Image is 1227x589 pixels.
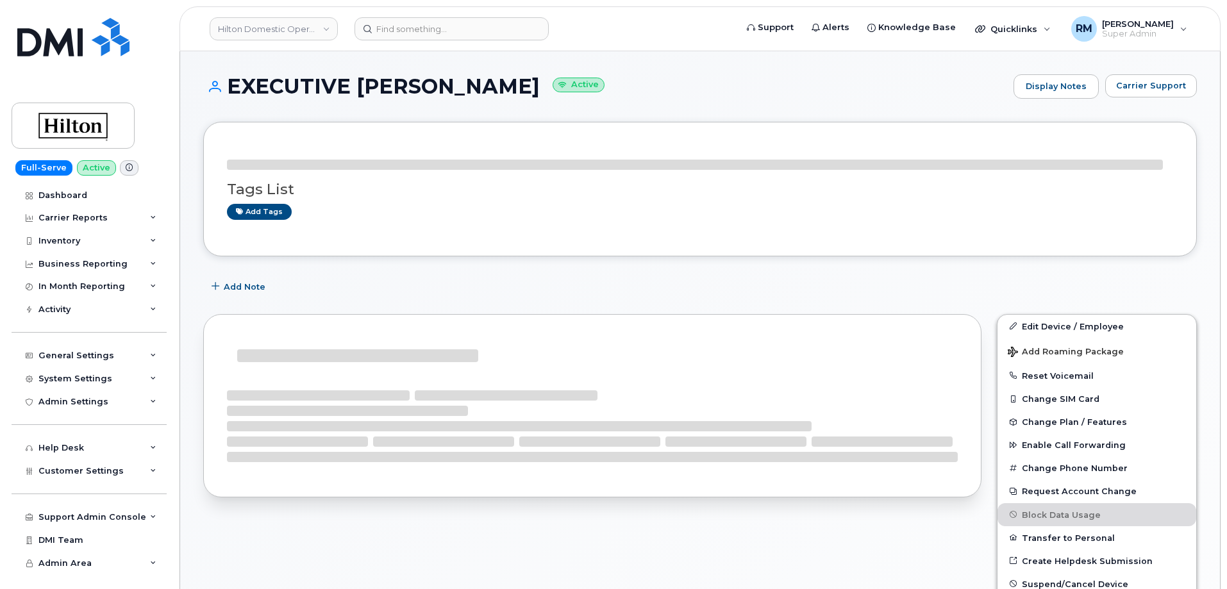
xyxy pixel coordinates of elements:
a: Create Helpdesk Submission [997,549,1196,572]
a: Add tags [227,204,292,220]
span: Add Note [224,281,265,293]
span: Change Plan / Features [1022,417,1127,427]
span: Enable Call Forwarding [1022,440,1126,450]
h1: EXECUTIVE [PERSON_NAME] [203,75,1007,97]
button: Change Phone Number [997,456,1196,479]
span: Carrier Support [1116,79,1186,92]
small: Active [553,78,605,92]
button: Block Data Usage [997,503,1196,526]
button: Enable Call Forwarding [997,433,1196,456]
button: Transfer to Personal [997,526,1196,549]
h3: Tags List [227,181,1173,197]
button: Change SIM Card [997,387,1196,410]
button: Request Account Change [997,479,1196,502]
a: Edit Device / Employee [997,315,1196,338]
span: Suspend/Cancel Device [1022,579,1128,588]
button: Add Roaming Package [997,338,1196,364]
button: Carrier Support [1105,74,1197,97]
button: Change Plan / Features [997,410,1196,433]
button: Add Note [203,276,276,299]
button: Reset Voicemail [997,364,1196,387]
span: Add Roaming Package [1008,347,1124,359]
a: Display Notes [1014,74,1099,99]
